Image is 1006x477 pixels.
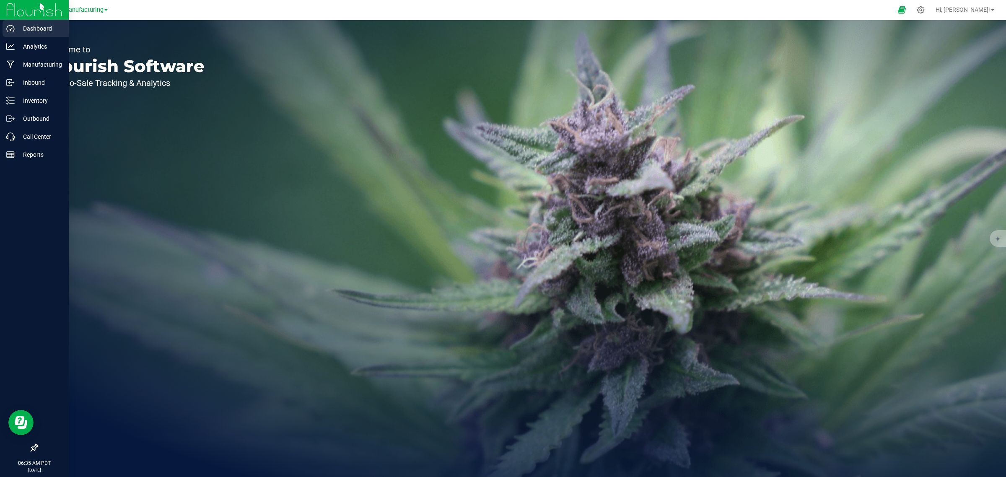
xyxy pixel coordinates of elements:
[15,78,65,88] p: Inbound
[15,150,65,160] p: Reports
[45,58,205,75] p: Flourish Software
[45,79,205,87] p: Seed-to-Sale Tracking & Analytics
[6,24,15,33] inline-svg: Dashboard
[15,23,65,34] p: Dashboard
[915,6,926,14] div: Manage settings
[4,467,65,473] p: [DATE]
[8,410,34,435] iframe: Resource center
[6,96,15,105] inline-svg: Inventory
[6,78,15,87] inline-svg: Inbound
[6,132,15,141] inline-svg: Call Center
[15,41,65,52] p: Analytics
[6,150,15,159] inline-svg: Reports
[6,42,15,51] inline-svg: Analytics
[15,114,65,124] p: Outbound
[936,6,990,13] span: Hi, [PERSON_NAME]!
[892,2,911,18] span: Open Ecommerce Menu
[4,459,65,467] p: 06:35 AM PDT
[63,6,104,13] span: Manufacturing
[15,96,65,106] p: Inventory
[6,60,15,69] inline-svg: Manufacturing
[15,60,65,70] p: Manufacturing
[6,114,15,123] inline-svg: Outbound
[45,45,205,54] p: Welcome to
[15,132,65,142] p: Call Center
